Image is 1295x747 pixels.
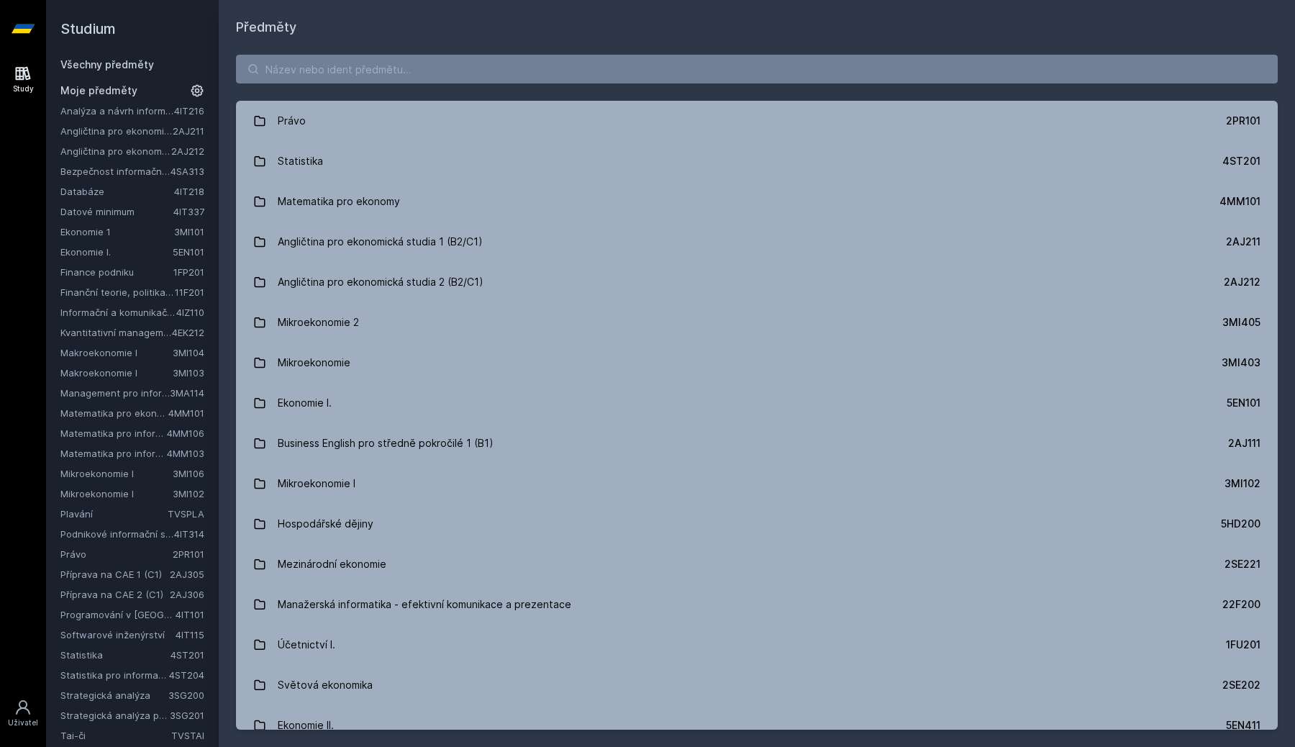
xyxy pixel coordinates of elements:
a: Informační a komunikační technologie [60,305,176,320]
a: Makroekonomie I [60,345,173,360]
div: 5HD200 [1221,517,1260,531]
a: Mikroekonomie I 3MI102 [236,463,1278,504]
div: Business English pro středně pokročilé 1 (B1) [278,429,494,458]
a: Plavání [60,507,168,521]
div: Angličtina pro ekonomická studia 2 (B2/C1) [278,268,483,296]
a: Podnikové informační systémy [60,527,174,541]
div: 3MI405 [1222,315,1260,330]
span: Moje předměty [60,83,137,98]
div: Ekonomie I. [278,389,332,417]
div: 1FU201 [1226,638,1260,652]
a: Příprava na CAE 2 (C1) [60,587,170,602]
div: Manažerská informatika - efektivní komunikace a prezentace [278,590,571,619]
a: Analýza a návrh informačních systémů [60,104,174,118]
div: 2SE221 [1224,557,1260,571]
a: 4IT101 [176,609,204,620]
a: 3MA114 [170,387,204,399]
div: Statistika [278,147,323,176]
div: 2PR101 [1226,114,1260,128]
a: Matematika pro ekonomy [60,406,168,420]
a: Angličtina pro ekonomická studia 2 (B2/C1) [60,144,171,158]
div: Study [13,83,34,94]
a: 4MM101 [168,407,204,419]
div: Účetnictví I. [278,630,335,659]
a: Právo 2PR101 [236,101,1278,141]
a: 2PR101 [173,548,204,560]
div: 5EN411 [1226,718,1260,733]
a: Study [3,58,43,101]
input: Název nebo ident předmětu… [236,55,1278,83]
a: Databáze [60,184,174,199]
div: Uživatel [8,717,38,728]
a: Management pro informatiky a statistiky [60,386,170,400]
div: 2AJ212 [1224,275,1260,289]
div: Hospodářské dějiny [278,510,373,538]
div: 22F200 [1222,597,1260,612]
a: Angličtina pro ekonomická studia 1 (B2/C1) 2AJ211 [236,222,1278,262]
a: Účetnictví I. 1FU201 [236,625,1278,665]
a: 4IZ110 [176,307,204,318]
a: Všechny předměty [60,58,154,71]
a: Business English pro středně pokročilé 1 (B1) 2AJ111 [236,423,1278,463]
a: Angličtina pro ekonomická studia 1 (B2/C1) [60,124,173,138]
a: 11F201 [175,286,204,298]
a: Statistika [60,648,171,662]
a: TVSTAI [171,730,204,741]
a: Ekonomie I. 5EN101 [236,383,1278,423]
div: 3MI102 [1224,476,1260,491]
a: Statistika pro informatiky [60,668,169,682]
div: Matematika pro ekonomy [278,187,400,216]
div: 2SE202 [1222,678,1260,692]
a: 4ST201 [171,649,204,661]
a: 1FP201 [173,266,204,278]
a: 4IT218 [174,186,204,197]
a: 4IT115 [176,629,204,640]
a: 3MI101 [174,226,204,237]
a: Datové minimum [60,204,173,219]
a: Světová ekonomika 2SE202 [236,665,1278,705]
a: Strategická analýza [60,688,168,702]
div: Mikroekonomie I [278,469,355,498]
a: Strategická analýza pro informatiky a statistiky [60,708,170,723]
div: 2AJ111 [1228,436,1260,451]
a: Finanční teorie, politika a instituce [60,285,175,299]
a: Angličtina pro ekonomická studia 2 (B2/C1) 2AJ212 [236,262,1278,302]
div: 3MI403 [1222,356,1260,370]
div: 2AJ211 [1226,235,1260,249]
a: TVSPLA [168,508,204,520]
a: 5EN101 [173,246,204,258]
a: Mikroekonomie 3MI403 [236,343,1278,383]
a: 3MI106 [173,468,204,479]
a: 2AJ305 [170,569,204,580]
a: 3SG200 [168,689,204,701]
a: 2AJ212 [171,145,204,157]
a: 4MM106 [167,427,204,439]
h1: Předměty [236,17,1278,37]
a: 3MI102 [173,488,204,499]
div: 4MM101 [1219,194,1260,209]
a: Mezinárodní ekonomie 2SE221 [236,544,1278,584]
a: Tai-či [60,728,171,743]
div: Ekonomie II. [278,711,334,740]
a: 3MI103 [173,367,204,379]
a: Matematika pro informatiky [60,426,167,440]
a: 3MI104 [173,347,204,358]
a: Bezpečnost informačních systémů [60,164,171,178]
div: Mikroekonomie [278,348,350,377]
a: 3SG201 [170,710,204,721]
div: Mikroekonomie 2 [278,308,359,337]
div: 5EN101 [1227,396,1260,410]
a: Mikroekonomie 2 3MI405 [236,302,1278,343]
a: Kvantitativní management [60,325,172,340]
a: Ekonomie 1 [60,225,174,239]
a: 4EK212 [172,327,204,338]
a: 4SA313 [171,166,204,177]
div: Světová ekonomika [278,671,373,700]
a: 4IT216 [174,105,204,117]
a: Manažerská informatika - efektivní komunikace a prezentace 22F200 [236,584,1278,625]
a: 2AJ211 [173,125,204,137]
div: Právo [278,107,306,135]
a: Finance podniku [60,265,173,279]
div: Mezinárodní ekonomie [278,550,386,579]
div: 4ST201 [1222,154,1260,168]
